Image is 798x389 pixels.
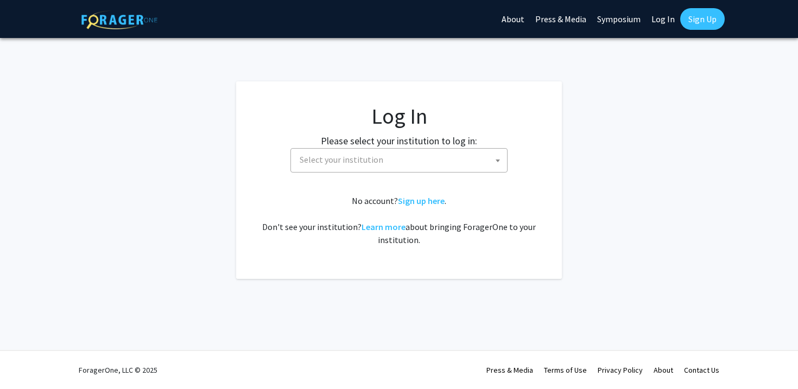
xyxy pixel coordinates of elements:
label: Please select your institution to log in: [321,133,477,148]
a: Sign Up [680,8,725,30]
span: Select your institution [290,148,508,173]
a: Contact Us [684,365,719,375]
a: Privacy Policy [598,365,643,375]
a: Sign up here [398,195,445,206]
span: Select your institution [300,154,383,165]
a: Terms of Use [544,365,587,375]
img: ForagerOne Logo [81,10,157,29]
span: Select your institution [295,149,507,171]
a: Learn more about bringing ForagerOne to your institution [362,221,406,232]
div: ForagerOne, LLC © 2025 [79,351,157,389]
div: No account? . Don't see your institution? about bringing ForagerOne to your institution. [258,194,540,246]
h1: Log In [258,103,540,129]
a: Press & Media [486,365,533,375]
a: About [654,365,673,375]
